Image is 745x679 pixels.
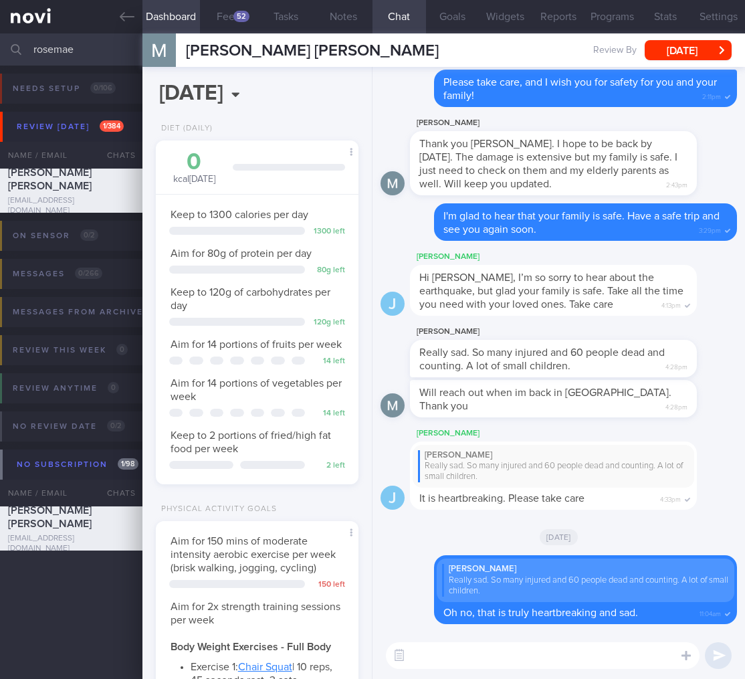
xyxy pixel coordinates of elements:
[171,287,330,311] span: Keep to 120g of carbohydrates per day
[9,341,131,359] div: Review this week
[171,601,340,625] span: Aim for 2x strength training sessions per week
[171,430,331,454] span: Keep to 2 portions of fried/high fat food per week
[660,492,681,504] span: 4:33pm
[410,425,737,442] div: [PERSON_NAME]
[8,534,134,554] div: [EMAIL_ADDRESS][DOMAIN_NAME]
[312,227,345,237] div: 1300 left
[13,456,142,474] div: No subscription
[312,580,345,590] div: 150 left
[156,504,277,514] div: Physical Activity Goals
[238,662,292,672] a: Chair Squat
[312,409,345,419] div: 14 left
[107,420,125,431] span: 0 / 2
[700,606,721,619] span: 11:04am
[80,229,98,241] span: 0 / 2
[100,120,124,132] span: 1 / 384
[90,82,116,94] span: 0 / 106
[419,138,677,189] span: Thank you [PERSON_NAME]. I hope to be back by [DATE]. The damage is extensive but my family is sa...
[171,642,331,652] strong: Body Weight Exercises - Full Body
[171,339,342,350] span: Aim for 14 portions of fruits per week
[171,248,312,259] span: Aim for 80g of protein per day
[118,458,138,470] span: 1 / 98
[418,461,689,483] div: Really sad. So many injured and 60 people dead and counting. A lot of small children.
[665,359,687,372] span: 4:28pm
[419,493,584,504] span: It is heartbreaking. Please take care
[419,272,683,310] span: Hi [PERSON_NAME], I’m so sorry to hear about the earthquake, but glad your family is safe. Take a...
[443,607,638,618] span: Oh no, that is truly heartbreaking and sad.
[312,266,345,276] div: 80 g left
[9,80,119,98] div: Needs setup
[9,379,122,397] div: Review anytime
[171,209,308,220] span: Keep to 1300 calories per day
[156,124,213,134] div: Diet (Daily)
[312,357,345,367] div: 14 left
[410,115,737,131] div: [PERSON_NAME]
[442,564,729,575] div: [PERSON_NAME]
[13,118,127,136] div: Review [DATE]
[169,151,219,186] div: kcal [DATE]
[169,151,219,174] div: 0
[443,211,720,235] span: I'm glad to hear that your family is safe. Have a safe trip and see you again soon.
[381,292,405,316] div: J
[699,223,721,235] span: 3:29pm
[540,529,578,545] span: [DATE]
[89,480,142,506] div: Chats
[9,227,102,245] div: On sensor
[116,344,128,355] span: 0
[666,177,687,190] span: 2:43pm
[381,486,405,510] div: J
[442,575,729,597] div: Really sad. So many injured and 60 people dead and counting. A lot of small children.
[410,324,737,340] div: [PERSON_NAME]
[419,387,671,411] span: Will reach out when im back in [GEOGRAPHIC_DATA]. Thank you
[661,298,681,310] span: 4:13pm
[443,77,717,101] span: Please take care, and I wish you for safety for you and your family!
[419,347,665,371] span: Really sad. So many injured and 60 people dead and counting. A lot of small children.
[312,461,345,471] div: 2 left
[75,268,102,279] span: 0 / 266
[8,196,134,216] div: [EMAIL_ADDRESS][DOMAIN_NAME]
[108,382,119,393] span: 0
[702,89,721,102] span: 2:11pm
[9,417,128,435] div: No review date
[665,399,687,412] span: 4:28pm
[8,167,92,191] span: [PERSON_NAME] [PERSON_NAME]
[89,142,142,169] div: Chats
[171,378,342,402] span: Aim for 14 portions of vegetables per week
[312,318,345,328] div: 120 g left
[593,45,637,57] span: Review By
[186,43,439,59] span: [PERSON_NAME] [PERSON_NAME]
[233,11,249,22] div: 52
[418,450,689,461] div: [PERSON_NAME]
[9,303,185,321] div: Messages from Archived
[8,505,92,529] span: [PERSON_NAME] [PERSON_NAME]
[410,249,737,265] div: [PERSON_NAME]
[9,265,106,283] div: Messages
[171,536,336,573] span: Aim for 150 mins of moderate intensity aerobic exercise per week (brisk walking, jogging, cycling)
[645,40,732,60] button: [DATE]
